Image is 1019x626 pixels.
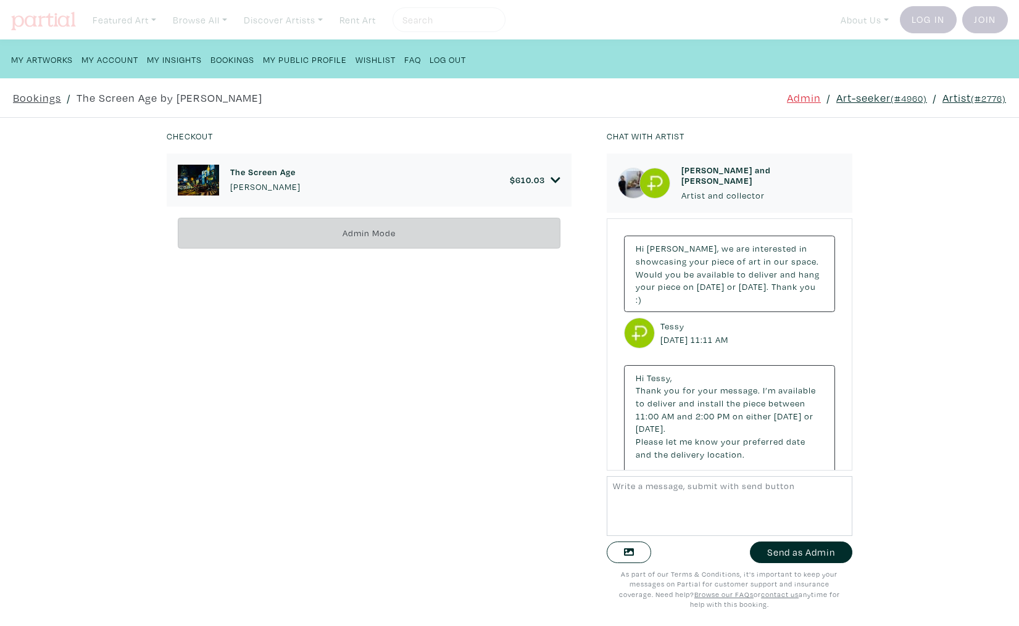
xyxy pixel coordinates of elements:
span: are [736,242,750,254]
input: Search [401,12,494,28]
span: your [689,255,709,267]
span: let [666,435,677,447]
span: message. [720,384,760,396]
a: Bookings [210,51,254,67]
span: and [679,397,695,409]
h6: [PERSON_NAME] and [PERSON_NAME] [681,165,841,186]
a: My Insights [147,51,202,67]
span: you [800,281,816,292]
img: phpThumb.php [624,318,655,348]
small: (#2776) [971,93,1006,104]
a: Art-seeker(#4960) [836,89,927,106]
span: [DATE]. [739,281,769,292]
span: [DATE]. [636,422,666,434]
p: Artist and collector [681,189,841,202]
span: the [654,448,668,460]
a: Bookings [13,89,61,106]
span: your [721,435,741,447]
small: Bookings [210,54,254,65]
span: and [780,268,796,280]
span: 610.03 [515,174,545,186]
span: between [768,397,805,409]
a: Log Out [430,51,466,67]
a: Admin [787,89,821,106]
a: The Screen Age by [PERSON_NAME] [77,89,262,106]
span: available [697,268,734,280]
span: piece [658,281,681,292]
small: My Insights [147,54,202,65]
a: My Artworks [11,51,73,67]
span: on [683,281,694,292]
small: My Account [81,54,138,65]
a: The Screen Age [PERSON_NAME] [230,167,301,193]
small: Chat with artist [607,130,684,142]
span: know [695,435,718,447]
span: space. [791,255,819,267]
span: the [726,397,741,409]
span: delivery [671,448,705,460]
span: location. [707,448,745,460]
small: Wishlist [356,54,396,65]
span: or [727,281,736,292]
span: [DATE] [774,410,802,422]
span: to [636,397,645,409]
span: preferred [743,435,784,447]
div: Admin Mode [178,218,560,249]
a: FAQ [404,51,421,67]
span: showcasing [636,255,687,267]
small: My Public Profile [263,54,347,65]
p: [PERSON_NAME] [230,180,301,194]
a: My Public Profile [263,51,347,67]
span: interested [752,242,797,254]
span: [PERSON_NAME], [647,242,719,254]
span: hang [799,268,820,280]
span: or [804,410,813,422]
span: me [680,435,693,447]
a: Browse All [167,7,233,33]
a: contact us [761,590,799,599]
a: Log In [900,6,957,33]
a: About Us [835,7,894,33]
span: Tessy, [647,372,672,384]
span: / [933,89,937,106]
span: [DATE] [697,281,725,292]
span: our [774,255,789,267]
a: $610.03 [510,175,560,186]
small: As part of our Terms & Conditions, it's important to keep your messages on Partial for customer s... [619,569,840,609]
span: either [746,410,772,422]
span: you [665,268,681,280]
span: your [698,384,718,396]
span: AM [662,410,675,422]
small: Log Out [430,54,466,65]
span: in [763,255,772,267]
a: Browse our FAQs [694,590,754,599]
span: and [677,410,693,422]
span: deliver [647,397,676,409]
span: Thank [636,384,662,396]
img: phpThumb.php [639,168,670,199]
a: Wishlist [356,51,396,67]
span: piece [712,255,734,267]
span: you [664,384,680,396]
span: 11:00 [636,410,659,422]
span: art [749,255,761,267]
small: Tessy [DATE] 11:11 AM [660,319,731,346]
span: 2:00 [696,410,715,422]
button: Send as Admin [750,542,852,563]
a: My Account [81,51,138,67]
span: Thank [772,281,797,292]
span: and [636,448,652,460]
span: / [67,89,71,106]
a: Artist(#2776) [942,89,1006,106]
h6: The Screen Age [230,167,301,177]
span: to [737,268,746,280]
span: your [636,281,655,292]
span: for [683,384,696,396]
span: Hi [636,372,644,384]
span: on [733,410,744,422]
span: of [737,255,746,267]
small: Checkout [167,130,213,142]
a: Featured Art [87,7,162,33]
span: :) [636,294,642,305]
